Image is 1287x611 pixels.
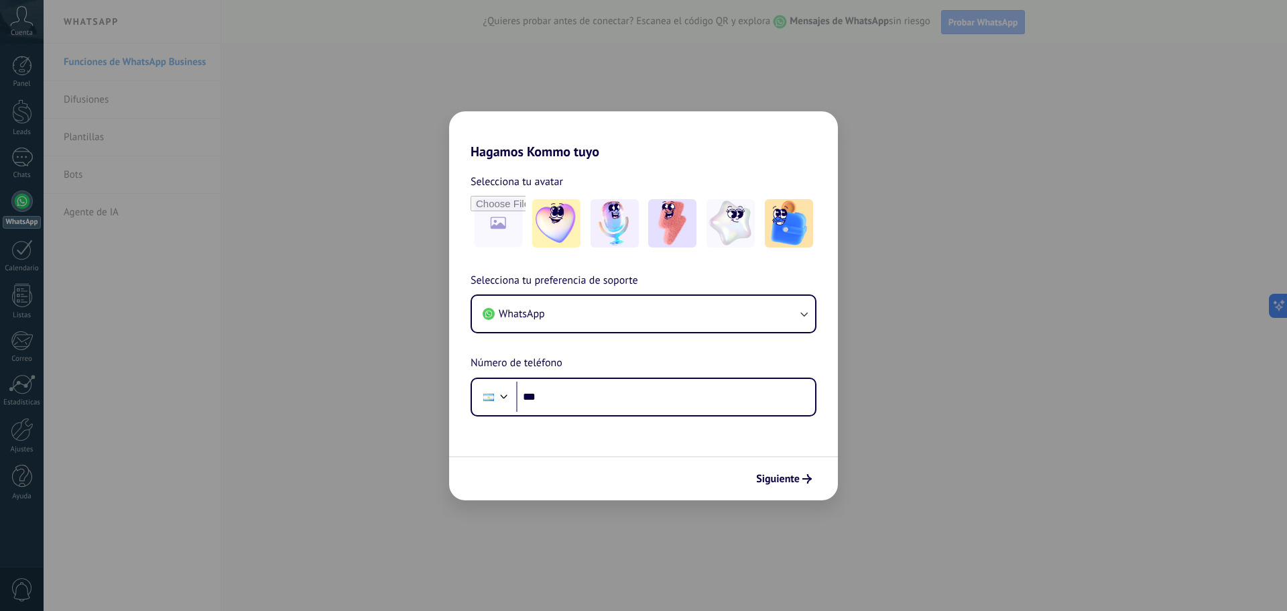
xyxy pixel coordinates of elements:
span: Número de teléfono [471,355,562,372]
button: Siguiente [750,467,818,490]
img: -2.jpeg [591,199,639,247]
span: Siguiente [756,474,800,484]
span: Selecciona tu preferencia de soporte [471,272,638,290]
img: -1.jpeg [532,199,580,247]
img: -3.jpeg [648,199,696,247]
div: Argentina: + 54 [476,383,501,411]
button: WhatsApp [472,296,815,332]
span: Selecciona tu avatar [471,173,563,190]
img: -4.jpeg [707,199,755,247]
img: -5.jpeg [765,199,813,247]
h2: Hagamos Kommo tuyo [449,111,838,160]
span: WhatsApp [499,307,545,321]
